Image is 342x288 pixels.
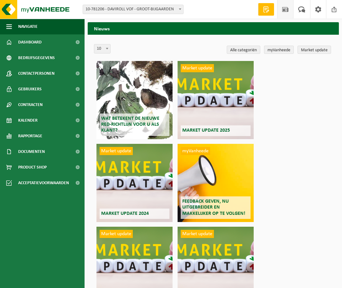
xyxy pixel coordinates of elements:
[101,116,159,133] span: Wat betekent de nieuwe RED-richtlijn voor u als klant?
[264,46,294,54] a: myVanheede
[181,230,214,238] span: Market update
[96,144,173,222] a: Market update Market update 2024
[298,46,331,54] a: Market update
[83,5,183,14] span: 10-781206 - DAVIROLL VOF - GROOT-BIJGAARDEN
[18,19,38,34] span: Navigatie
[18,81,42,97] span: Gebruikers
[18,144,45,159] span: Documenten
[101,211,149,216] span: Market update 2024
[18,175,69,191] span: Acceptatievoorwaarden
[181,147,210,155] span: myVanheede
[18,50,55,66] span: Bedrijfsgegevens
[18,113,38,128] span: Kalender
[100,230,133,238] span: Market update
[18,159,47,175] span: Product Shop
[227,46,260,54] a: Alle categoriën
[182,128,230,133] span: Market update 2025
[178,144,254,222] a: myVanheede Feedback geven, nu uitgebreider en makkelijker op te volgen!
[94,44,110,53] span: 10
[18,34,42,50] span: Dashboard
[178,61,254,139] a: Market update Market update 2025
[18,97,43,113] span: Contracten
[182,199,245,216] span: Feedback geven, nu uitgebreider en makkelijker op te volgen!
[100,147,133,155] span: Market update
[18,128,42,144] span: Rapportage
[18,66,54,81] span: Contactpersonen
[96,61,173,139] a: Wat betekent de nieuwe RED-richtlijn voor u als klant?
[88,22,339,34] h2: Nieuws
[181,64,214,72] span: Market update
